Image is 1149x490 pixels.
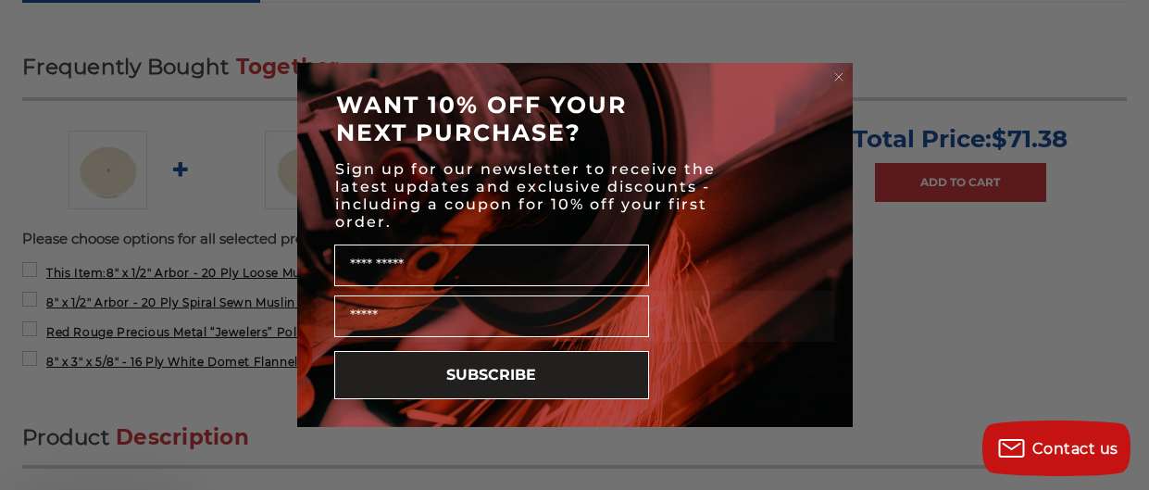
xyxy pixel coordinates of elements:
span: Sign up for our newsletter to receive the latest updates and exclusive discounts - including a co... [335,160,716,231]
button: SUBSCRIBE [334,351,649,399]
button: Contact us [982,421,1130,476]
button: Close dialog [830,68,848,86]
span: Contact us [1032,440,1118,458]
span: WANT 10% OFF YOUR NEXT PURCHASE? [336,91,627,146]
input: Email [334,295,649,337]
